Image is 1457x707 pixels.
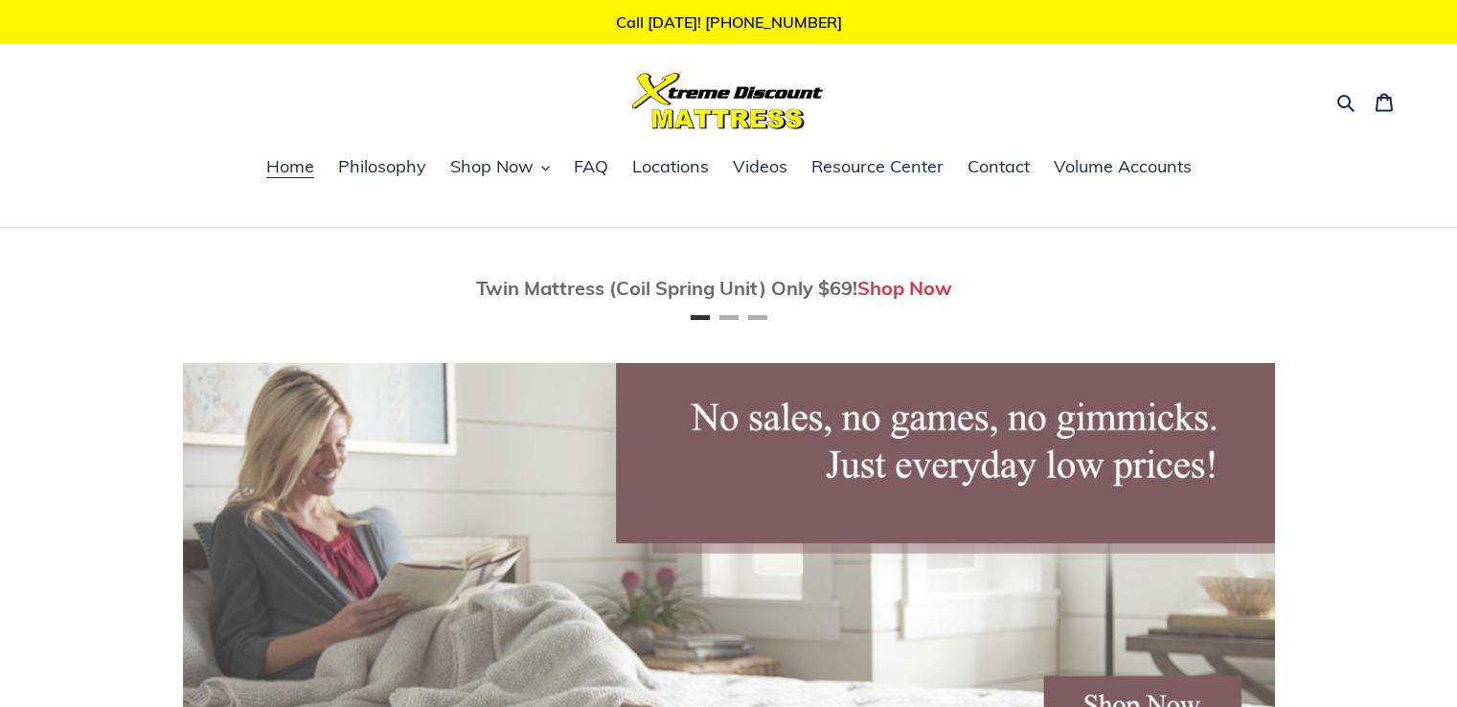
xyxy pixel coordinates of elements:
[632,155,709,178] span: Locations
[623,153,718,182] a: Locations
[1054,155,1192,178] span: Volume Accounts
[811,155,944,178] span: Resource Center
[476,276,857,300] span: Twin Mattress (Coil Spring Unit) Only $69!
[632,73,824,129] img: Xtreme Discount Mattress
[968,155,1030,178] span: Contact
[441,153,559,182] button: Shop Now
[691,315,710,320] button: Page 1
[574,155,608,178] span: FAQ
[802,153,953,182] a: Resource Center
[329,153,436,182] a: Philosophy
[450,155,534,178] span: Shop Now
[719,315,739,320] button: Page 2
[338,155,426,178] span: Philosophy
[723,153,797,182] a: Videos
[857,276,952,300] a: Shop Now
[257,153,324,182] a: Home
[266,155,314,178] span: Home
[564,153,618,182] a: FAQ
[733,155,787,178] span: Videos
[748,315,767,320] button: Page 3
[1044,153,1201,182] a: Volume Accounts
[958,153,1039,182] a: Contact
